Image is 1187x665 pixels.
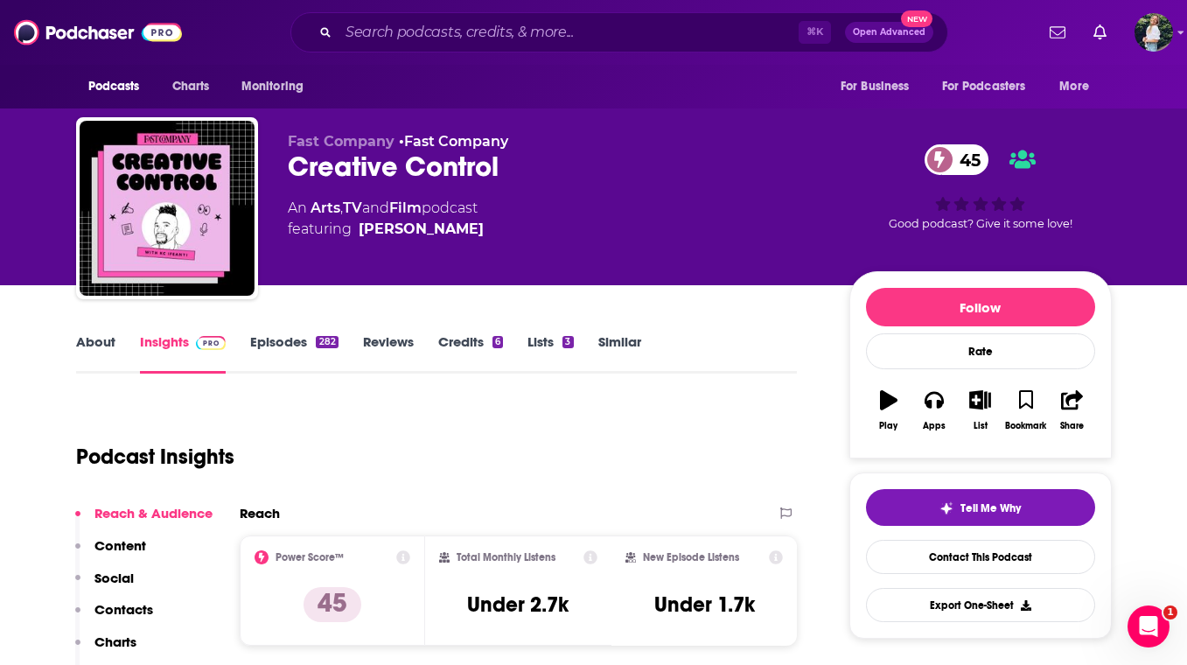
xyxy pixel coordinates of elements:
a: TV [343,199,362,216]
h3: Under 2.7k [467,591,569,618]
p: Social [94,570,134,586]
button: Show profile menu [1135,13,1173,52]
span: Tell Me Why [960,501,1021,515]
div: 45Good podcast? Give it some love! [849,133,1112,241]
h1: Podcast Insights [76,444,234,470]
span: Podcasts [88,74,140,99]
div: Search podcasts, credits, & more... [290,12,948,52]
div: 6 [492,336,503,348]
span: More [1059,74,1089,99]
a: Fast Company [404,133,508,150]
button: Contacts [75,601,153,633]
h2: Power Score™ [276,551,344,563]
a: 45 [925,144,989,175]
button: List [957,379,1002,442]
img: Podchaser - Follow, Share and Rate Podcasts [14,16,182,49]
span: Charts [172,74,210,99]
div: Bookmark [1005,421,1046,431]
span: • [399,133,508,150]
a: Similar [598,333,641,374]
input: Search podcasts, credits, & more... [339,18,799,46]
span: New [901,10,932,27]
a: Show notifications dropdown [1043,17,1072,47]
h2: Reach [240,505,280,521]
span: featuring [288,219,484,240]
a: Film [389,199,422,216]
img: User Profile [1135,13,1173,52]
h2: New Episode Listens [643,551,739,563]
div: Share [1060,421,1084,431]
iframe: Intercom live chat [1128,605,1170,647]
img: Creative Control [80,121,255,296]
img: Podchaser Pro [196,336,227,350]
span: Logged in as ginny24232 [1135,13,1173,52]
p: 45 [304,587,361,622]
p: Contacts [94,601,153,618]
p: Charts [94,633,136,650]
h3: Under 1.7k [654,591,755,618]
span: ⌘ K [799,21,831,44]
span: Good podcast? Give it some love! [889,217,1072,230]
button: open menu [828,70,932,103]
div: Play [879,421,897,431]
button: open menu [1047,70,1111,103]
span: For Business [841,74,910,99]
button: Social [75,570,134,602]
button: Follow [866,288,1095,326]
a: KC Ifeanyi [359,219,484,240]
button: Apps [911,379,957,442]
div: 3 [562,336,573,348]
button: open menu [76,70,163,103]
button: Play [866,379,911,442]
button: Content [75,537,146,570]
div: Rate [866,333,1095,369]
span: Monitoring [241,74,304,99]
button: open menu [931,70,1051,103]
div: Apps [923,421,946,431]
button: Export One-Sheet [866,588,1095,622]
span: 1 [1163,605,1177,619]
span: For Podcasters [942,74,1026,99]
a: Show notifications dropdown [1086,17,1114,47]
a: About [76,333,115,374]
span: , [340,199,343,216]
a: InsightsPodchaser Pro [140,333,227,374]
p: Content [94,537,146,554]
button: open menu [229,70,326,103]
a: Credits6 [438,333,503,374]
a: Charts [161,70,220,103]
a: Arts [311,199,340,216]
button: Share [1049,379,1094,442]
img: tell me why sparkle [939,501,953,515]
h2: Total Monthly Listens [457,551,555,563]
span: Fast Company [288,133,395,150]
a: Contact This Podcast [866,540,1095,574]
a: Reviews [363,333,414,374]
button: tell me why sparkleTell Me Why [866,489,1095,526]
button: Open AdvancedNew [845,22,933,43]
div: An podcast [288,198,484,240]
div: 282 [316,336,338,348]
p: Reach & Audience [94,505,213,521]
span: 45 [942,144,989,175]
span: and [362,199,389,216]
a: Episodes282 [250,333,338,374]
span: Open Advanced [853,28,925,37]
button: Bookmark [1003,379,1049,442]
button: Reach & Audience [75,505,213,537]
div: List [974,421,988,431]
a: Lists3 [527,333,573,374]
